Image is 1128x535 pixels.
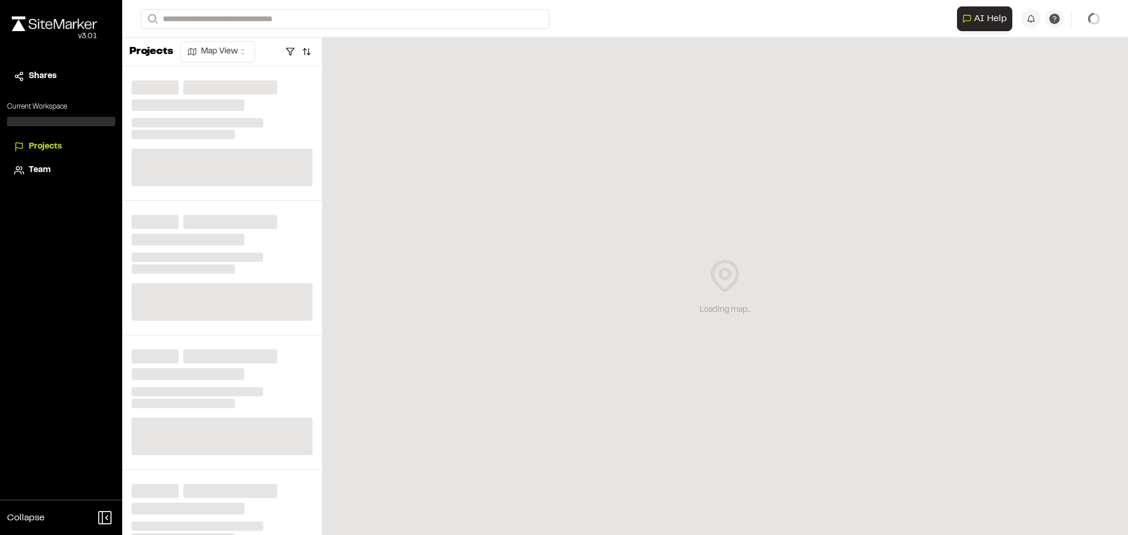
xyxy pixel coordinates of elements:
[700,304,751,317] div: Loading map...
[14,70,108,83] a: Shares
[957,6,1012,31] button: Open AI Assistant
[7,511,45,525] span: Collapse
[29,70,56,83] span: Shares
[12,16,97,31] img: rebrand.png
[129,44,173,60] p: Projects
[12,31,97,42] div: Oh geez...please don't...
[14,164,108,177] a: Team
[29,140,62,153] span: Projects
[974,12,1007,26] span: AI Help
[957,6,1017,31] div: Open AI Assistant
[141,9,162,29] button: Search
[7,102,115,112] p: Current Workspace
[29,164,51,177] span: Team
[14,140,108,153] a: Projects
